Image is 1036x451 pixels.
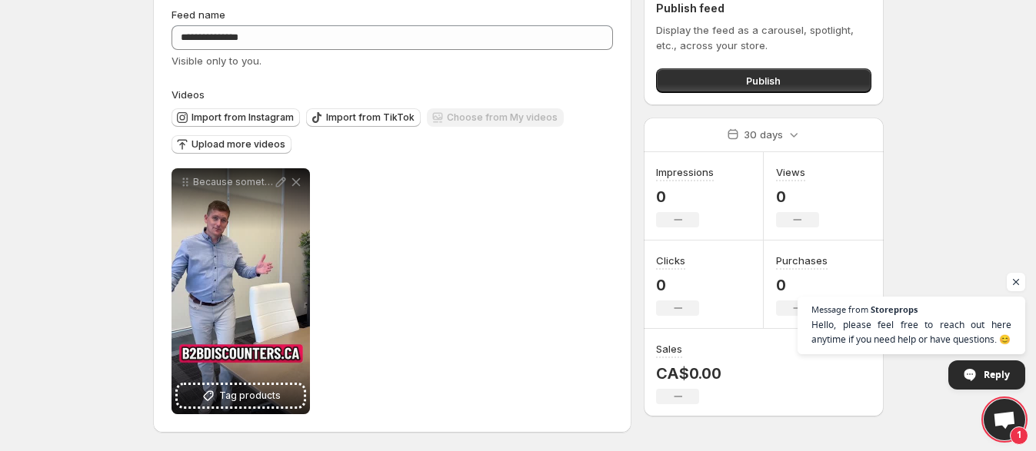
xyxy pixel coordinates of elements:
span: Upload more videos [192,138,285,151]
p: 0 [656,187,714,206]
h3: Sales [656,341,682,356]
button: Import from Instagram [172,108,300,127]
button: Tag products [178,385,304,406]
div: Because sometimes life stains and sometimes you need 200L of POWER to fight back From [GEOGRAPHIC... [172,168,310,414]
span: Message from [811,305,868,313]
span: Hello, please feel free to reach out here anytime if you need help or have questions. 😊 [811,317,1011,347]
p: 0 [656,276,699,294]
button: Publish [656,68,871,93]
span: Reply [984,361,1010,388]
p: Display the feed as a carousel, spotlight, etc., across your store. [656,22,871,53]
button: Import from TikTok [306,108,421,127]
h3: Impressions [656,164,714,180]
h3: Clicks [656,253,685,268]
span: Publish [746,73,781,88]
span: Import from Instagram [192,111,294,124]
button: Upload more videos [172,135,291,154]
span: 1 [1010,426,1028,445]
p: 0 [776,187,819,206]
h3: Purchases [776,253,828,268]
span: Visible only to you. [172,55,261,67]
p: 30 days [744,127,783,142]
span: Feed name [172,8,225,21]
span: Import from TikTok [326,111,415,124]
h3: Views [776,164,805,180]
span: Tag products [219,388,281,403]
span: Videos [172,88,205,101]
p: Because sometimes life stains and sometimes you need 200L of POWER to fight back From [GEOGRAPHIC... [193,176,273,188]
h2: Publish feed [656,1,871,16]
div: Open chat [984,399,1025,440]
p: CA$0.00 [656,364,721,383]
p: 0 [776,276,828,294]
span: Storeprops [871,305,918,313]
